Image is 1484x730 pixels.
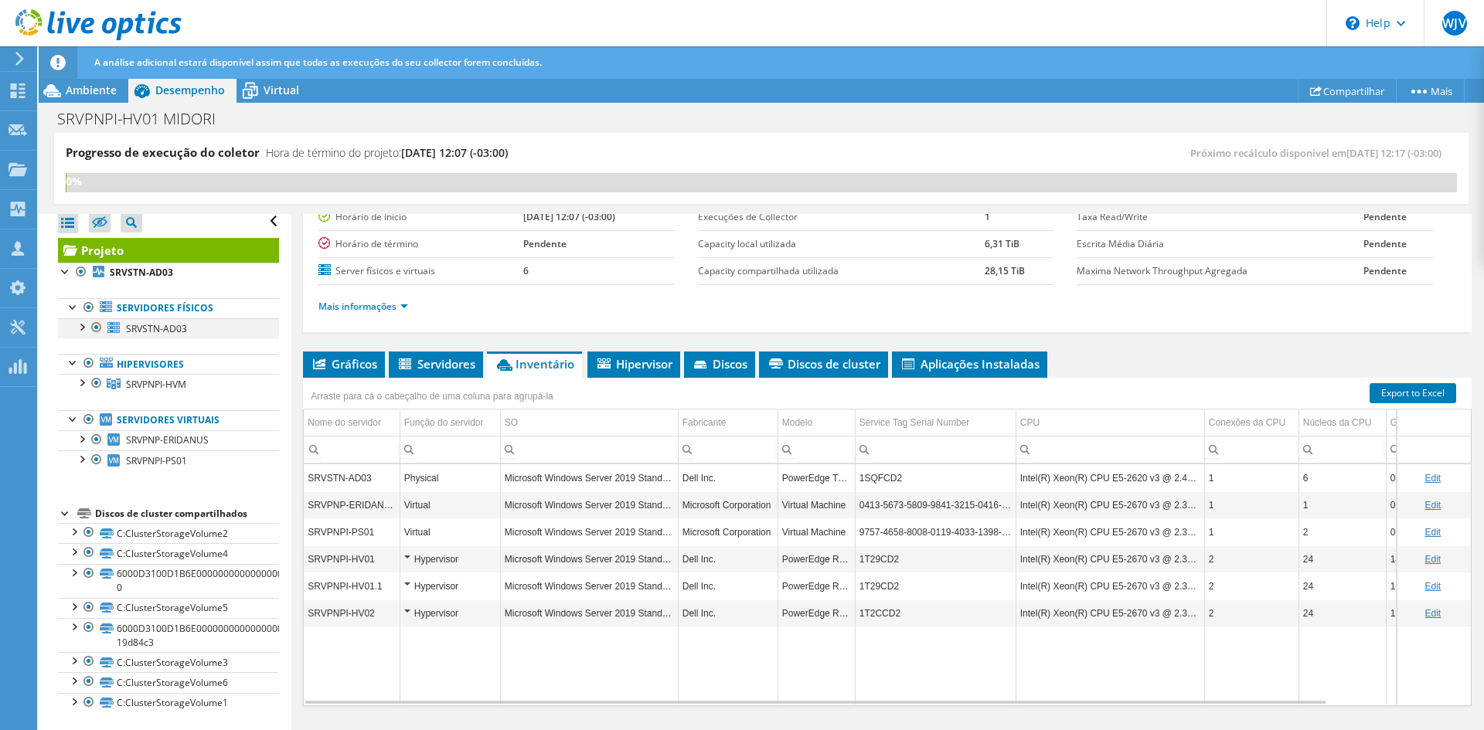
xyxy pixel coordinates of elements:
[1386,545,1475,572] td: Column Guest VM Count, Value 14
[855,491,1016,518] td: Column Service Tag Serial Number, Value 0413-5673-5809-9841-3215-0416-51
[1016,572,1204,599] td: Column CPU, Value Intel(R) Xeon(R) CPU E5-2670 v3 @ 2.30GHz
[401,145,508,160] span: [DATE] 12:07 (-03:00)
[58,598,279,618] a: C:ClusterStorageVolume5
[1386,572,1475,599] td: Column Guest VM Count, Value 14
[1204,464,1298,491] td: Column Conexões da CPU, Value 1
[1370,383,1456,403] a: Export to Excel
[58,238,279,263] a: Projeto
[311,356,377,372] span: Gráficos
[304,409,400,436] td: Nome do servidor Column
[66,83,117,97] span: Ambiente
[404,577,496,596] div: Hypervisor
[304,518,400,545] td: Column Nome do servidor, Value SRVPNPI-PS01
[767,356,880,372] span: Discos de cluster
[126,378,186,391] span: SRVPNPI-HVM
[1303,413,1372,432] div: Núcleos da CPU
[404,523,496,542] div: Virtual
[397,356,475,372] span: Servidores
[859,413,970,432] div: Service Tag Serial Number
[318,236,523,252] label: Horário de término
[1363,237,1407,250] b: Pendente
[400,491,500,518] td: Column Função do servidor, Value Virtual
[500,409,678,436] td: SO Column
[304,545,400,572] td: Column Nome do servidor, Value SRVPNPI-HV01
[1204,491,1298,518] td: Column Conexões da CPU, Value 1
[698,263,985,279] label: Capacity compartilhada utilizada
[404,469,496,487] div: Physical
[855,599,1016,626] td: Column Service Tag Serial Number, Value 1T2CCD2
[58,263,279,283] a: SRVSTN-AD03
[304,436,400,463] td: Column Nome do servidor, Filter cell
[678,409,778,436] td: Fabricante Column
[778,599,855,626] td: Column Modelo, Value PowerEdge R630
[1386,464,1475,491] td: Column Guest VM Count, Value 0
[58,354,279,374] a: Hipervisores
[855,409,1016,436] td: Service Tag Serial Number Column
[1298,518,1386,545] td: Column Núcleos da CPU, Value 2
[58,672,279,692] a: C:ClusterStorageVolume6
[1424,581,1441,592] a: Edit
[304,572,400,599] td: Column Nome do servidor, Value SRVPNPI-HV01.1
[1298,491,1386,518] td: Column Núcleos da CPU, Value 1
[1346,16,1360,30] svg: \n
[1386,436,1475,463] td: Column Guest VM Count, Filter cell
[58,318,279,338] a: SRVSTN-AD03
[110,266,173,279] b: SRVSTN-AD03
[855,464,1016,491] td: Column Service Tag Serial Number, Value 1SQFCD2
[855,545,1016,572] td: Column Service Tag Serial Number, Value 1T29CD2
[400,572,500,599] td: Column Função do servidor, Value Hypervisor
[505,413,518,432] div: SO
[778,518,855,545] td: Column Modelo, Value Virtual Machine
[1298,464,1386,491] td: Column Núcleos da CPU, Value 6
[126,433,209,446] span: SRVPNP-ERIDANUS
[1016,545,1204,572] td: Column CPU, Value Intel(R) Xeon(R) CPU E5-2670 v3 @ 2.30GHz
[304,464,400,491] td: Column Nome do servidor, Value SRVSTN-AD03
[1077,209,1363,225] label: Taxa Read/Write
[58,564,279,598] a: 6000D3100D1B6E00000000000000001B-0
[58,543,279,563] a: C:ClusterStorageVolume4
[58,618,279,652] a: 6000D3100D1B6E000000000000000015-19d84c3
[126,454,187,467] span: SRVPNPI-PS01
[1346,146,1441,160] span: [DATE] 12:17 (-03:00)
[1363,264,1407,277] b: Pendente
[50,110,240,127] h1: SRVPNPI-HV01 MIDORI
[400,518,500,545] td: Column Função do servidor, Value Virtual
[126,322,187,335] span: SRVSTN-AD03
[264,83,299,97] span: Virtual
[1363,210,1407,223] b: Pendente
[1016,464,1204,491] td: Column CPU, Value Intel(R) Xeon(R) CPU E5-2620 v3 @ 2.40GHz
[1298,79,1397,103] a: Compartilhar
[500,491,678,518] td: Column SO, Value Microsoft Windows Server 2019 Standard
[303,378,1472,706] div: Data grid
[1204,599,1298,626] td: Column Conexões da CPU, Value 2
[1386,518,1475,545] td: Column Guest VM Count, Value 0
[1298,545,1386,572] td: Column Núcleos da CPU, Value 24
[400,436,500,463] td: Column Função do servidor, Filter cell
[1424,527,1441,538] a: Edit
[778,436,855,463] td: Column Modelo, Filter cell
[778,545,855,572] td: Column Modelo, Value PowerEdge R630
[523,210,615,223] b: [DATE] 12:07 (-03:00)
[855,572,1016,599] td: Column Service Tag Serial Number, Value 1T29CD2
[404,496,496,514] div: Virtual
[985,237,1019,250] b: 6,31 TiB
[1386,491,1475,518] td: Column Guest VM Count, Value 0
[682,413,727,432] div: Fabricante
[308,413,381,432] div: Nome do servidor
[523,264,529,277] b: 6
[95,504,279,523] div: Discos de cluster compartilhados
[778,572,855,599] td: Column Modelo, Value PowerEdge R630
[58,298,279,318] a: Servidores físicos
[678,599,778,626] td: Column Fabricante, Value Dell Inc.
[400,599,500,626] td: Column Função do servidor, Value Hypervisor
[678,572,778,599] td: Column Fabricante, Value Dell Inc.
[58,374,279,394] a: SRVPNPI-HVM
[1016,436,1204,463] td: Column CPU, Filter cell
[58,430,279,450] a: SRVPNP-ERIDANUS
[678,491,778,518] td: Column Fabricante, Value Microsoft Corporation
[1386,409,1475,436] td: Guest VM Count Column
[678,436,778,463] td: Column Fabricante, Filter cell
[1390,413,1459,432] div: Guest VM Count
[855,518,1016,545] td: Column Service Tag Serial Number, Value 9757-4658-8008-0119-4033-1398-95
